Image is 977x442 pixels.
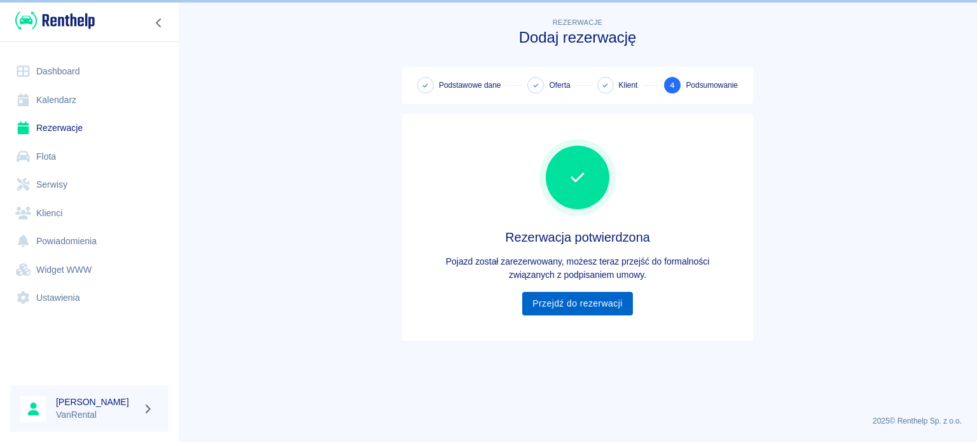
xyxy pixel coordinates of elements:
a: Renthelp logo [10,10,95,31]
span: 4 [670,79,675,92]
a: Przejdź do rezerwacji [522,292,632,315]
a: Dashboard [10,57,169,86]
h3: Dodaj rezerwację [402,29,753,46]
img: Renthelp logo [15,10,95,31]
a: Ustawienia [10,284,169,312]
a: Powiadomienia [10,227,169,256]
a: Klienci [10,199,169,228]
span: Podsumowanie [686,79,738,91]
a: Kalendarz [10,86,169,114]
h6: [PERSON_NAME] [56,396,137,408]
span: Podstawowe dane [439,79,501,91]
p: Pojazd został zarezerwowany, możesz teraz przejść do formalności związanych z podpisaniem umowy. [412,255,743,282]
a: Rezerwacje [10,114,169,142]
a: Flota [10,142,169,171]
p: VanRental [56,408,137,422]
button: Zwiń nawigację [149,15,169,31]
span: Rezerwacje [553,18,602,26]
a: Widget WWW [10,256,169,284]
h4: Rezerwacja potwierdzona [412,230,743,245]
span: Oferta [549,79,570,91]
a: Serwisy [10,170,169,199]
span: Klient [619,79,638,91]
p: 2025 © Renthelp Sp. z o.o. [193,415,962,427]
